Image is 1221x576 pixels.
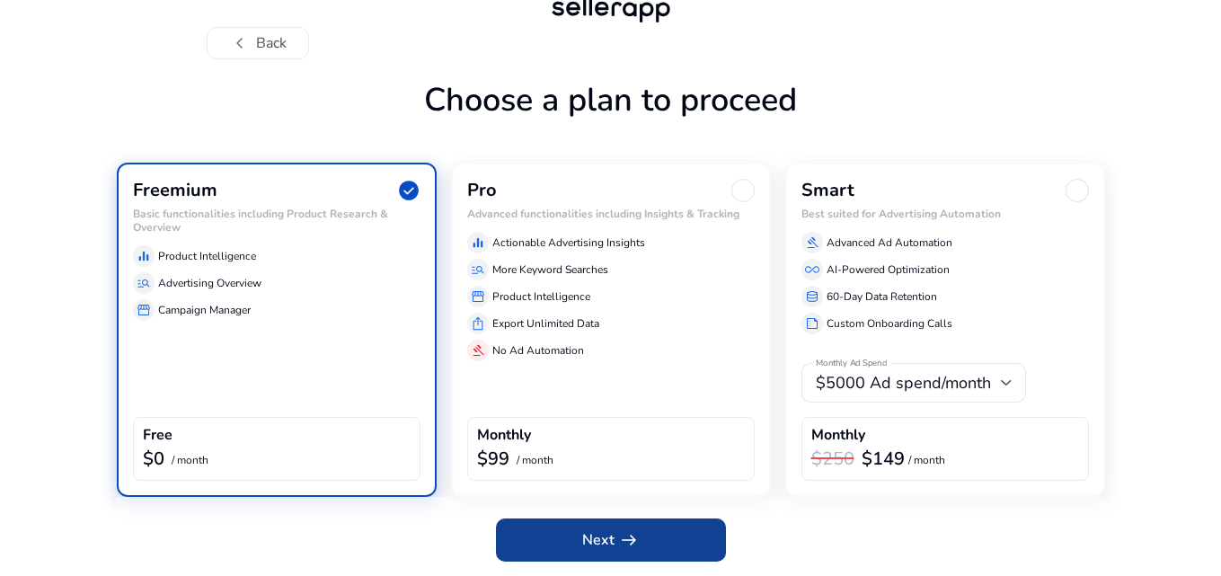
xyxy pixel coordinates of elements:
[827,315,952,332] p: Custom Onboarding Calls
[143,447,164,471] b: $0
[805,316,819,331] span: summarize
[143,427,173,444] h4: Free
[492,261,608,278] p: More Keyword Searches
[801,208,1089,220] h6: Best suited for Advertising Automation
[862,447,905,471] b: $149
[207,27,309,59] button: chevron_leftBack
[805,235,819,250] span: gavel
[492,288,590,305] p: Product Intelligence
[827,235,952,251] p: Advanced Ad Automation
[471,289,485,304] span: storefront
[477,427,531,444] h4: Monthly
[477,447,509,471] b: $99
[618,529,640,551] span: arrow_right_alt
[805,289,819,304] span: database
[471,235,485,250] span: equalizer
[133,208,420,234] h6: Basic functionalities including Product Research & Overview
[492,315,599,332] p: Export Unlimited Data
[471,262,485,277] span: manage_search
[492,342,584,359] p: No Ad Automation
[137,249,151,263] span: equalizer
[816,372,991,394] span: $5000 Ad spend/month
[908,455,945,466] p: / month
[397,179,420,202] span: check_circle
[137,303,151,317] span: storefront
[492,235,645,251] p: Actionable Advertising Insights
[471,316,485,331] span: ios_share
[496,518,726,562] button: Nextarrow_right_alt
[158,302,251,318] p: Campaign Manager
[158,248,256,264] p: Product Intelligence
[467,180,497,201] h3: Pro
[582,529,640,551] span: Next
[827,288,937,305] p: 60-Day Data Retention
[517,455,553,466] p: / month
[811,427,865,444] h4: Monthly
[117,81,1105,163] h1: Choose a plan to proceed
[816,358,887,370] mat-label: Monthly Ad Spend
[467,208,755,220] h6: Advanced functionalities including Insights & Tracking
[811,448,854,470] h3: $250
[172,455,208,466] p: / month
[471,343,485,358] span: gavel
[827,261,950,278] p: AI-Powered Optimization
[158,275,261,291] p: Advertising Overview
[229,32,251,54] span: chevron_left
[805,262,819,277] span: all_inclusive
[801,180,854,201] h3: Smart
[137,276,151,290] span: manage_search
[133,180,217,201] h3: Freemium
